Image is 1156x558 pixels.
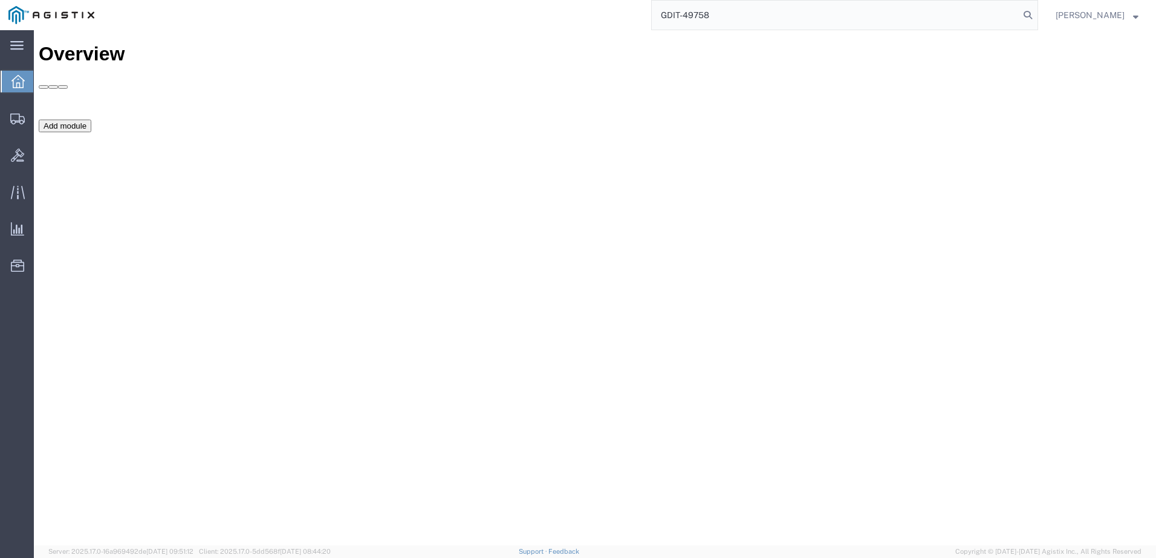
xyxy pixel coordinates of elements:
input: Search for shipment number, reference number [652,1,1019,30]
span: Copyright © [DATE]-[DATE] Agistix Inc., All Rights Reserved [955,547,1141,557]
img: logo [8,6,94,24]
iframe: FS Legacy Container [34,30,1156,545]
span: Server: 2025.17.0-16a969492de [48,548,193,555]
a: Feedback [548,548,579,555]
a: Support [519,548,549,555]
span: Client: 2025.17.0-5dd568f [199,548,331,555]
span: [DATE] 09:51:12 [146,548,193,555]
span: Dylan Jewell [1056,8,1125,22]
span: [DATE] 08:44:20 [280,548,331,555]
button: [PERSON_NAME] [1055,8,1139,22]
